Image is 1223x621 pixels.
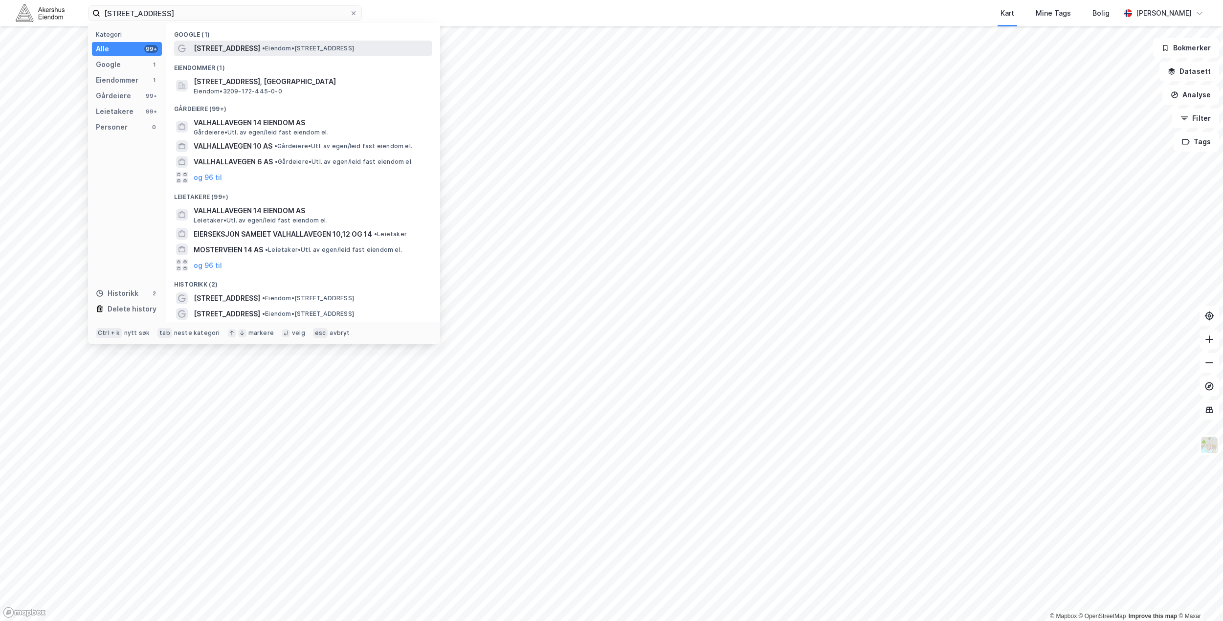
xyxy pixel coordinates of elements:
[262,294,265,302] span: •
[1036,7,1071,19] div: Mine Tags
[100,6,350,21] input: Søk på adresse, matrikkel, gårdeiere, leietakere eller personer
[292,329,305,337] div: velg
[275,158,413,166] span: Gårdeiere • Utl. av egen/leid fast eiendom el.
[262,44,265,52] span: •
[96,106,133,117] div: Leietakere
[108,303,156,315] div: Delete history
[144,92,158,100] div: 99+
[174,329,220,337] div: neste kategori
[157,328,172,338] div: tab
[1159,62,1219,81] button: Datasett
[166,185,440,203] div: Leietakere (99+)
[1174,574,1223,621] iframe: Chat Widget
[1172,109,1219,128] button: Filter
[96,90,131,102] div: Gårdeiere
[194,140,272,152] span: VALHALLAVEGEN 10 AS
[262,310,265,317] span: •
[274,142,277,150] span: •
[1129,613,1177,620] a: Improve this map
[194,308,260,320] span: [STREET_ADDRESS]
[1162,85,1219,105] button: Analyse
[124,329,150,337] div: nytt søk
[1174,574,1223,621] div: Kontrollprogram for chat
[194,76,428,88] span: [STREET_ADDRESS], [GEOGRAPHIC_DATA]
[96,74,138,86] div: Eiendommer
[262,310,354,318] span: Eiendom • [STREET_ADDRESS]
[96,59,121,70] div: Google
[96,43,109,55] div: Alle
[194,228,372,240] span: EIERSEKSJON SAMEIET VALHALLAVEGEN 10,12 OG 14
[96,31,162,38] div: Kategori
[1200,436,1219,454] img: Z
[1174,132,1219,152] button: Tags
[275,158,278,165] span: •
[166,273,440,290] div: Historikk (2)
[16,4,65,22] img: akershus-eiendom-logo.9091f326c980b4bce74ccdd9f866810c.svg
[313,328,328,338] div: esc
[194,244,263,256] span: MOSTERVEIEN 14 AS
[96,328,122,338] div: Ctrl + k
[96,288,138,299] div: Historikk
[150,61,158,68] div: 1
[194,172,222,183] button: og 96 til
[144,45,158,53] div: 99+
[150,289,158,297] div: 2
[262,44,354,52] span: Eiendom • [STREET_ADDRESS]
[166,23,440,41] div: Google (1)
[96,121,128,133] div: Personer
[194,205,428,217] span: VALHALLAVEGEN 14 EIENDOM AS
[248,329,274,337] div: markere
[166,56,440,74] div: Eiendommer (1)
[265,246,402,254] span: Leietaker • Utl. av egen/leid fast eiendom el.
[194,292,260,304] span: [STREET_ADDRESS]
[265,246,268,253] span: •
[144,108,158,115] div: 99+
[374,230,377,238] span: •
[194,129,329,136] span: Gårdeiere • Utl. av egen/leid fast eiendom el.
[330,329,350,337] div: avbryt
[274,142,412,150] span: Gårdeiere • Utl. av egen/leid fast eiendom el.
[1001,7,1014,19] div: Kart
[150,123,158,131] div: 0
[194,117,428,129] span: VALHALLAVEGEN 14 EIENDOM AS
[1136,7,1192,19] div: [PERSON_NAME]
[194,88,282,95] span: Eiendom • 3209-172-445-0-0
[374,230,407,238] span: Leietaker
[194,217,328,224] span: Leietaker • Utl. av egen/leid fast eiendom el.
[150,76,158,84] div: 1
[166,97,440,115] div: Gårdeiere (99+)
[1079,613,1126,620] a: OpenStreetMap
[194,43,260,54] span: [STREET_ADDRESS]
[1153,38,1219,58] button: Bokmerker
[3,607,46,618] a: Mapbox homepage
[194,259,222,271] button: og 96 til
[194,156,273,168] span: VALLHALLAVEGEN 6 AS
[262,294,354,302] span: Eiendom • [STREET_ADDRESS]
[1092,7,1110,19] div: Bolig
[1050,613,1077,620] a: Mapbox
